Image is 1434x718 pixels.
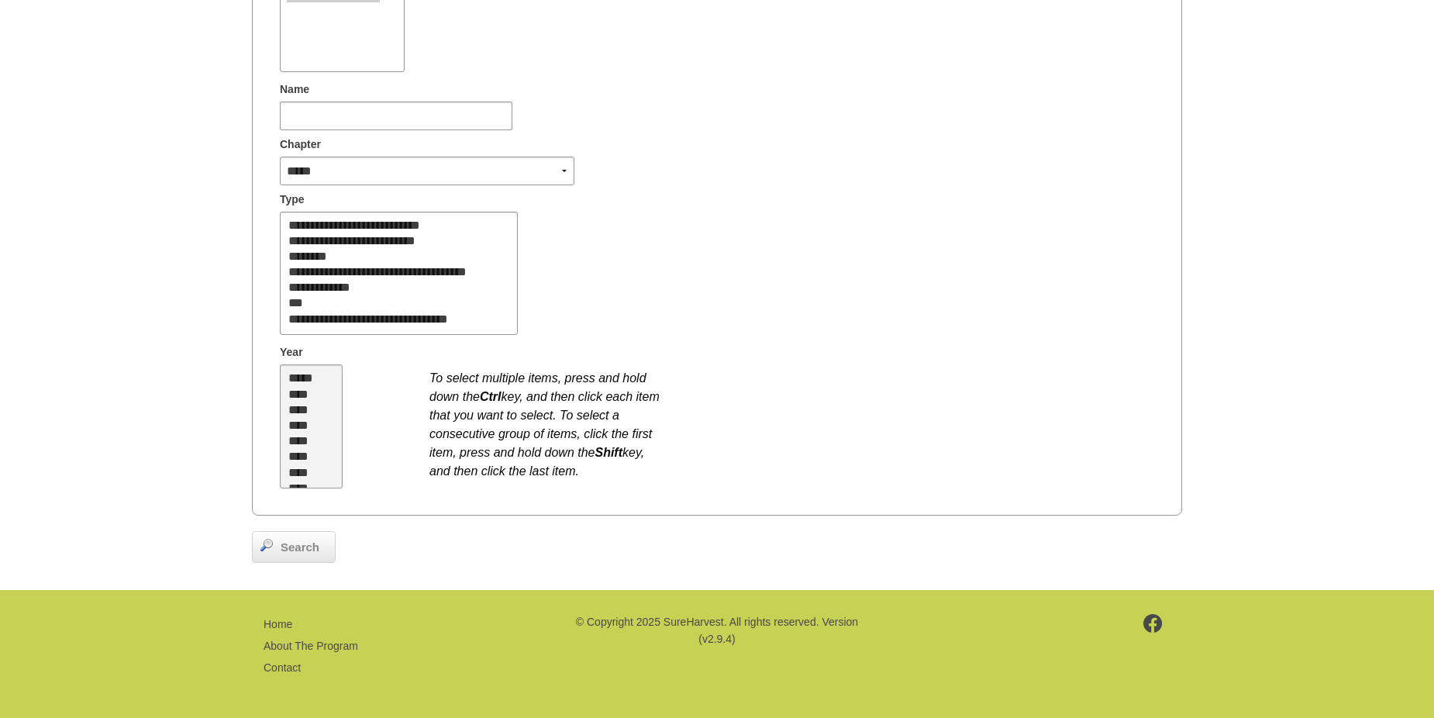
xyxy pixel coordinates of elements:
p: © Copyright 2025 SureHarvest. All rights reserved. Version (v2.9.4) [574,613,860,648]
div: To select multiple items, press and hold down the key, and then click each item that you want to ... [429,361,662,481]
span: Type [280,192,305,208]
b: Ctrl [480,390,502,403]
img: magnifier.png [260,539,273,551]
b: Shift [595,446,622,459]
a: About The Program [264,640,358,652]
a: Contact [264,661,301,674]
span: Year [280,344,303,361]
span: Name [280,81,309,98]
img: footer-facebook.png [1143,614,1163,633]
span: Search [273,539,327,557]
a: Home [264,618,292,630]
span: Chapter [280,136,321,153]
a: Search [252,531,336,564]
